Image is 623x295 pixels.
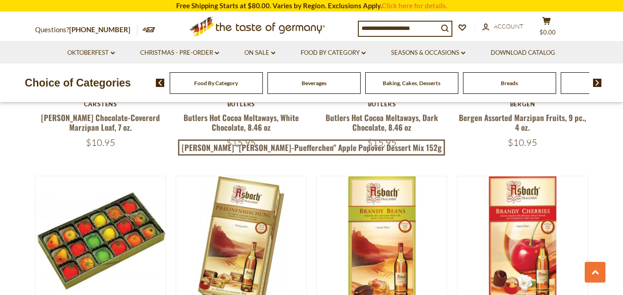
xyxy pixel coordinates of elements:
[35,24,137,36] p: Questions?
[156,79,165,87] img: previous arrow
[302,80,326,87] a: Beverages
[140,48,219,58] a: Christmas - PRE-ORDER
[494,23,523,30] span: Account
[540,29,556,36] span: $0.00
[184,112,299,133] a: Butlers Hot Cocoa Meltaways, White Chocolate, 8.46 oz
[508,137,537,148] span: $10.95
[67,48,115,58] a: Oktoberfest
[69,25,131,34] a: [PHONE_NUMBER]
[491,48,555,58] a: Download Catalog
[244,48,275,58] a: On Sale
[86,137,115,148] span: $10.95
[194,80,238,87] a: Food By Category
[383,80,440,87] a: Baking, Cakes, Desserts
[459,112,586,133] a: Bergen Assorted Marzipan Fruits, 9 pc., 4 oz.
[178,139,445,156] a: [PERSON_NAME] "[PERSON_NAME]-Puefferchen" Apple Popover Dessert Mix 152g
[593,79,602,87] img: next arrow
[482,22,523,32] a: Account
[301,48,366,58] a: Food By Category
[457,100,588,108] div: Bergen
[326,112,438,133] a: Butlers Hot Cocoa Meltaways, Dark Chocolate, 8.46 oz
[367,137,397,148] span: $15.95
[533,17,561,40] button: $0.00
[316,100,448,108] div: Butlers
[391,48,465,58] a: Seasons & Occasions
[501,80,518,87] a: Breads
[176,100,307,108] div: Butlers
[41,112,160,133] a: [PERSON_NAME] Chocolate-Covererd Marzipan Loaf, 7 oz.
[382,1,447,10] a: Click here for details.
[35,100,166,108] div: Carstens
[226,137,256,148] span: $15.95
